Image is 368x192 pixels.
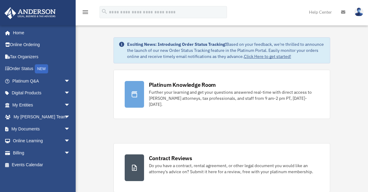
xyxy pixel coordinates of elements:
[127,41,325,59] div: Based on your feedback, we're thrilled to announce the launch of our new Order Status Tracking fe...
[64,99,76,111] span: arrow_drop_down
[149,81,216,89] div: Platinum Knowledge Room
[244,54,291,59] a: Click Here to get started!
[4,123,79,135] a: My Documentsarrow_drop_down
[4,159,79,171] a: Events Calendar
[4,75,79,87] a: Platinum Q&Aarrow_drop_down
[4,87,79,99] a: Digital Productsarrow_drop_down
[4,63,79,75] a: Order StatusNEW
[4,39,79,51] a: Online Ordering
[4,51,79,63] a: Tax Organizers
[354,8,363,16] img: User Pic
[127,42,226,47] strong: Exciting News: Introducing Order Status Tracking!
[4,135,79,147] a: Online Learningarrow_drop_down
[4,147,79,159] a: Billingarrow_drop_down
[4,111,79,123] a: My [PERSON_NAME] Teamarrow_drop_down
[64,147,76,159] span: arrow_drop_down
[3,7,57,19] img: Anderson Advisors Platinum Portal
[149,89,319,107] div: Further your learning and get your questions answered real-time with direct access to [PERSON_NAM...
[149,154,192,162] div: Contract Reviews
[149,163,319,175] div: Do you have a contract, rental agreement, or other legal document you would like an attorney's ad...
[82,11,89,16] a: menu
[64,135,76,147] span: arrow_drop_down
[113,70,330,119] a: Platinum Knowledge Room Further your learning and get your questions answered real-time with dire...
[101,8,108,15] i: search
[64,111,76,123] span: arrow_drop_down
[4,27,76,39] a: Home
[64,87,76,99] span: arrow_drop_down
[64,123,76,135] span: arrow_drop_down
[4,99,79,111] a: My Entitiesarrow_drop_down
[64,75,76,87] span: arrow_drop_down
[35,64,48,73] div: NEW
[82,8,89,16] i: menu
